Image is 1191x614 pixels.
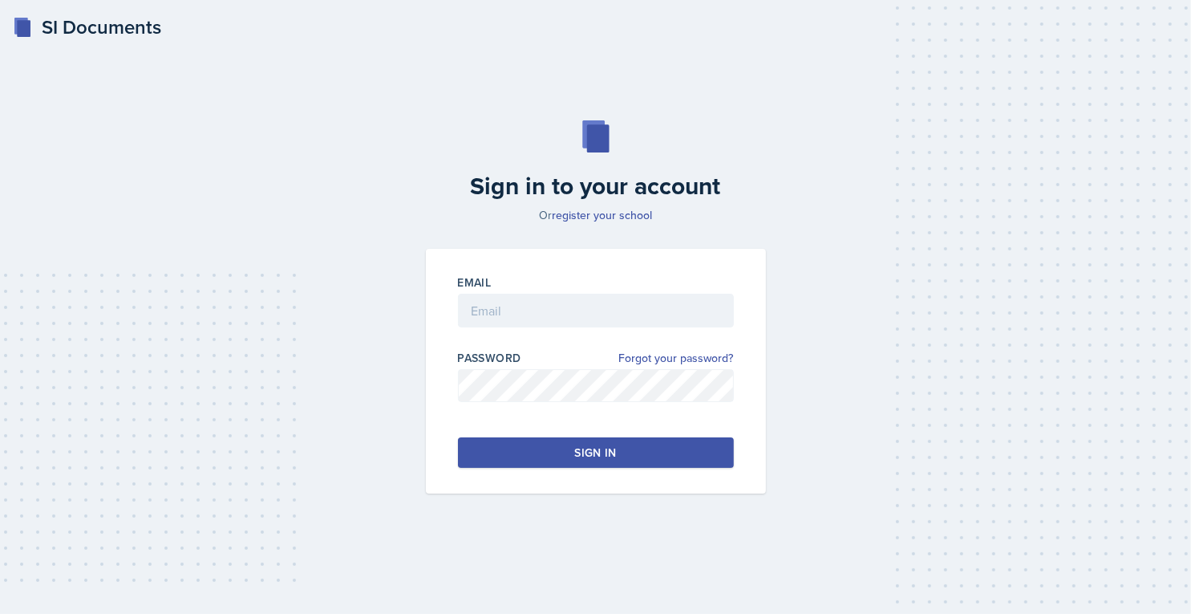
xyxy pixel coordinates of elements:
p: Or [416,207,776,223]
div: Sign in [574,445,616,461]
label: Email [458,274,492,291]
a: Forgot your password? [619,350,734,367]
button: Sign in [458,437,734,468]
a: register your school [552,207,652,223]
label: Password [458,350,521,366]
a: SI Documents [13,13,161,42]
input: Email [458,294,734,327]
h2: Sign in to your account [416,172,776,201]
